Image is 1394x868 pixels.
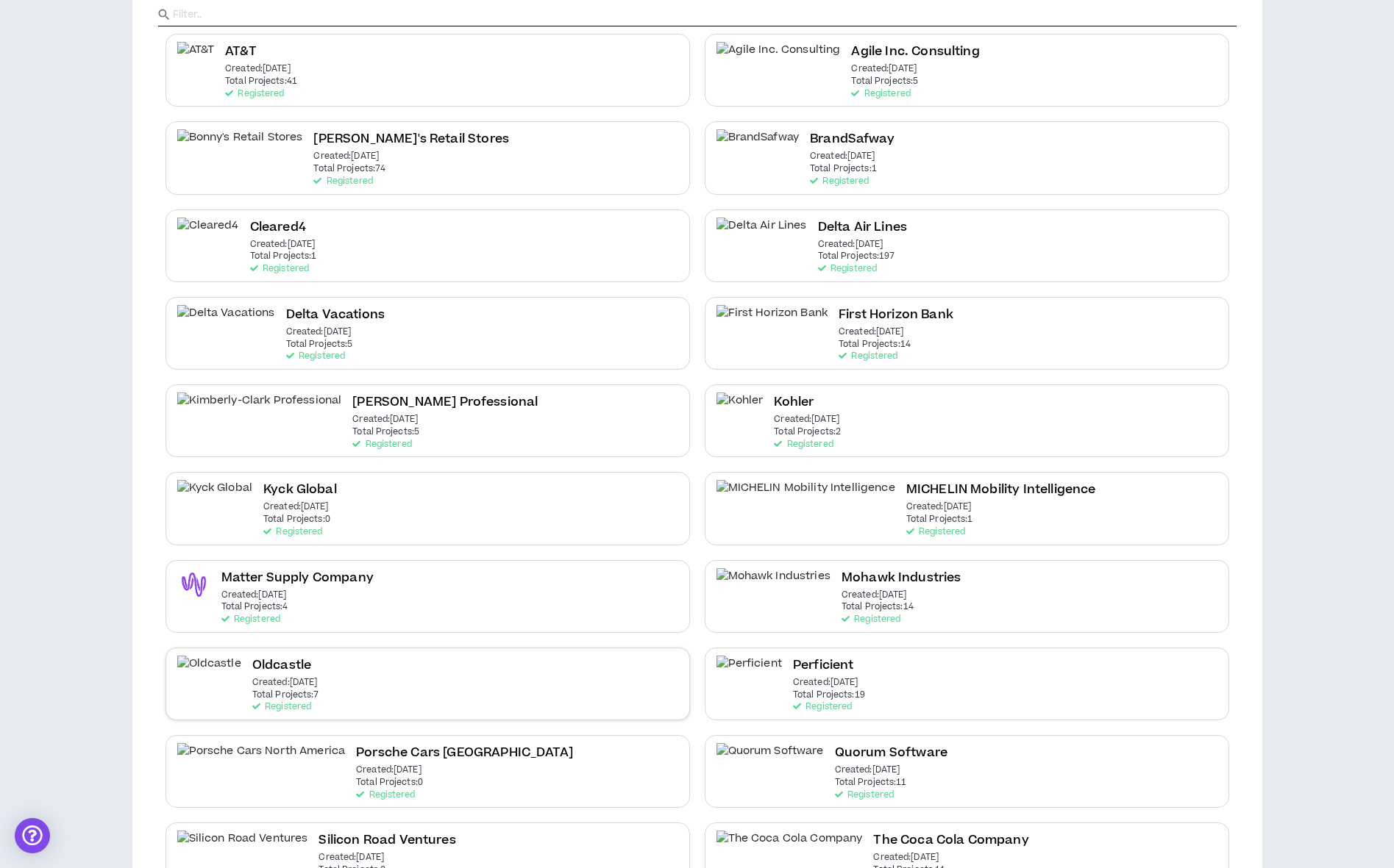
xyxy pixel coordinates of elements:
[352,392,538,412] h2: [PERSON_NAME] Professional
[810,176,869,187] p: Registered
[225,76,297,87] p: Total Projects: 41
[177,480,253,513] img: Kyck Global
[716,743,824,776] img: Quorum Software
[221,568,374,588] h2: Matter Supply Company
[906,514,973,525] p: Total Projects: 1
[177,831,308,864] img: Silicon Road Ventures
[774,415,839,425] p: Created: [DATE]
[177,743,346,776] img: Porsche Cars North America
[177,129,303,162] img: Bonny's Retail Stores
[177,218,239,251] img: Cleared4
[225,89,284,99] p: Registered
[173,4,1237,26] input: Filter..
[286,327,352,337] p: Created: [DATE]
[835,778,907,788] p: Total Projects: 11
[286,340,353,350] p: Total Projects: 5
[716,480,895,513] img: MICHELIN Mobility Intelligence
[810,129,895,149] h2: BrandSafway
[793,656,854,675] h2: Perficient
[774,392,814,412] h2: Kohler
[263,514,330,525] p: Total Projects: 0
[842,568,961,588] h2: Mohawk Industries
[842,614,900,625] p: Registered
[252,678,318,688] p: Created: [DATE]
[356,790,415,800] p: Registered
[835,765,900,775] p: Created: [DATE]
[319,831,455,850] h2: Silicon Road Ventures
[851,42,979,62] h2: Agile Inc. Consulting
[835,790,894,800] p: Registered
[873,853,939,863] p: Created: [DATE]
[818,264,877,274] p: Registered
[716,831,863,864] img: The Coca Cola Company
[774,427,841,437] p: Total Projects: 2
[835,743,947,763] h2: Quorum Software
[716,392,764,426] img: Kohler
[177,42,215,75] img: AT&T
[352,415,418,425] p: Created: [DATE]
[774,440,833,450] p: Registered
[177,305,275,338] img: Delta Vacations
[286,305,385,325] h2: Delta Vacations
[313,129,509,149] h2: [PERSON_NAME]'s Retail Stores
[15,818,50,853] div: Open Intercom Messenger
[906,480,1096,500] h2: MICHELIN Mobility Intelligence
[793,690,865,700] p: Total Projects: 19
[851,89,910,99] p: Registered
[716,305,828,338] img: First Horizon Bank
[250,251,317,262] p: Total Projects: 1
[225,64,291,74] p: Created: [DATE]
[177,392,342,426] img: Kimberly-Clark Professional
[313,151,379,162] p: Created: [DATE]
[716,129,800,162] img: BrandSafway
[873,831,1028,850] h2: The Coca Cola Company
[810,151,875,162] p: Created: [DATE]
[906,527,965,537] p: Registered
[252,656,311,675] h2: Oldcastle
[842,590,907,600] p: Created: [DATE]
[221,602,288,612] p: Total Projects: 4
[716,218,807,251] img: Delta Air Lines
[352,440,411,450] p: Registered
[716,42,841,75] img: Agile Inc. Consulting
[818,218,907,237] h2: Delta Air Lines
[716,568,831,601] img: Mohawk Industries
[252,690,319,700] p: Total Projects: 7
[839,340,911,350] p: Total Projects: 14
[818,240,883,250] p: Created: [DATE]
[263,527,322,537] p: Registered
[221,614,280,625] p: Registered
[313,176,372,187] p: Registered
[356,778,423,788] p: Total Projects: 0
[177,568,210,601] img: Matter Supply Company
[221,590,287,600] p: Created: [DATE]
[842,602,914,612] p: Total Projects: 14
[263,502,329,512] p: Created: [DATE]
[851,64,917,74] p: Created: [DATE]
[716,656,782,689] img: Perficient
[225,42,257,62] h2: AT&T
[356,765,422,775] p: Created: [DATE]
[793,702,852,712] p: Registered
[793,678,858,688] p: Created: [DATE]
[286,351,345,362] p: Registered
[319,853,384,863] p: Created: [DATE]
[839,327,904,337] p: Created: [DATE]
[810,164,877,174] p: Total Projects: 1
[356,743,573,763] h2: Porsche Cars [GEOGRAPHIC_DATA]
[252,702,311,712] p: Registered
[250,240,316,250] p: Created: [DATE]
[250,264,309,274] p: Registered
[177,656,241,689] img: Oldcastle
[250,218,306,237] h2: Cleared4
[839,305,953,325] h2: First Horizon Bank
[839,351,897,362] p: Registered
[851,76,918,87] p: Total Projects: 5
[906,502,972,512] p: Created: [DATE]
[263,480,337,500] h2: Kyck Global
[352,427,419,437] p: Total Projects: 5
[313,164,385,174] p: Total Projects: 74
[818,251,895,262] p: Total Projects: 197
